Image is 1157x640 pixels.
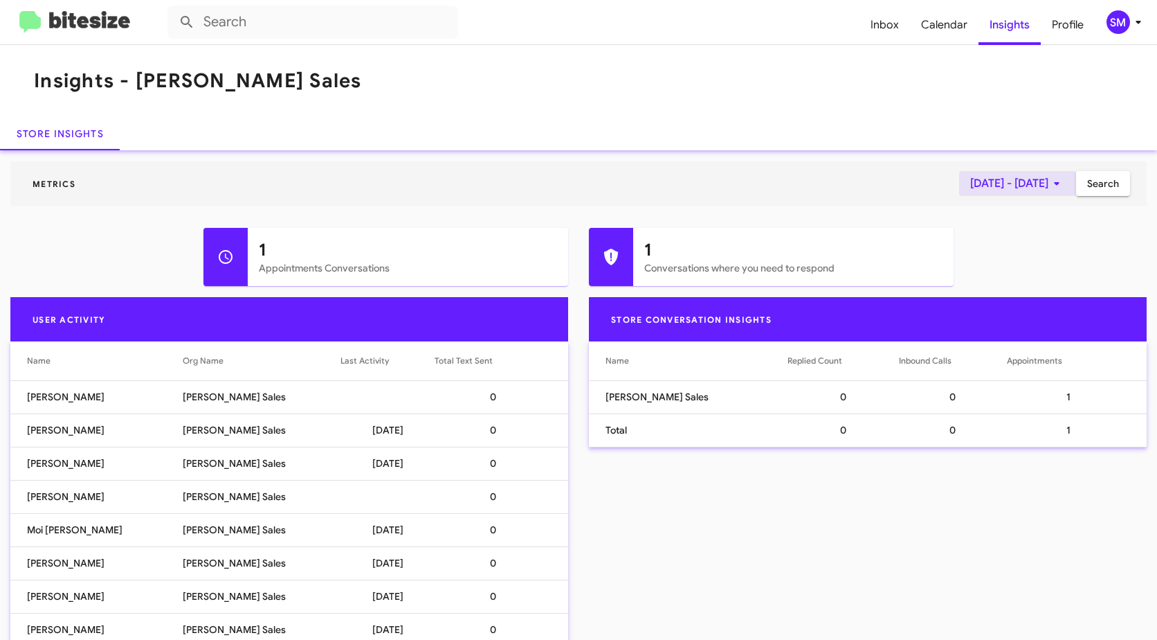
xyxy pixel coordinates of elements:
[183,447,341,480] td: [PERSON_NAME] Sales
[644,261,942,275] mat-card-subtitle: Conversations where you need to respond
[1007,380,1147,414] td: 1
[435,447,568,480] td: 0
[435,354,552,368] div: Total Text Sent
[21,179,86,189] span: Metrics
[340,546,434,580] td: [DATE]
[859,5,910,45] a: Inbox
[259,261,557,275] mat-card-subtitle: Appointments Conversations
[10,580,183,613] td: [PERSON_NAME]
[435,414,568,447] td: 0
[1087,171,1119,196] span: Search
[183,354,341,368] div: Org Name
[167,6,458,39] input: Search
[27,354,183,368] div: Name
[605,354,629,368] div: Name
[787,354,842,368] div: Replied Count
[183,354,224,368] div: Org Name
[970,171,1065,196] span: [DATE] - [DATE]
[435,580,568,613] td: 0
[27,354,51,368] div: Name
[899,414,1007,447] td: 0
[340,354,389,368] div: Last Activity
[435,380,568,414] td: 0
[959,171,1076,196] button: [DATE] - [DATE]
[1007,354,1130,368] div: Appointments
[340,513,434,546] td: [DATE]
[589,380,787,414] td: [PERSON_NAME] Sales
[644,239,942,261] h1: 1
[435,546,568,580] td: 0
[600,314,783,325] span: Store Conversation Insights
[899,380,1007,414] td: 0
[340,447,434,480] td: [DATE]
[910,5,978,45] a: Calendar
[787,354,899,368] div: Replied Count
[183,480,341,513] td: [PERSON_NAME] Sales
[787,414,899,447] td: 0
[1095,10,1142,34] button: SM
[1007,354,1062,368] div: Appointments
[183,546,341,580] td: [PERSON_NAME] Sales
[435,354,493,368] div: Total Text Sent
[10,447,183,480] td: [PERSON_NAME]
[10,380,183,414] td: [PERSON_NAME]
[340,580,434,613] td: [DATE]
[435,480,568,513] td: 0
[183,580,341,613] td: [PERSON_NAME] Sales
[1007,414,1147,447] td: 1
[10,546,183,580] td: [PERSON_NAME]
[1106,10,1130,34] div: SM
[10,513,183,546] td: Moi [PERSON_NAME]
[21,314,116,325] span: User Activity
[183,380,341,414] td: [PERSON_NAME] Sales
[183,414,341,447] td: [PERSON_NAME] Sales
[340,414,434,447] td: [DATE]
[183,513,341,546] td: [PERSON_NAME] Sales
[435,513,568,546] td: 0
[259,239,557,261] h1: 1
[605,354,787,368] div: Name
[899,354,1007,368] div: Inbound Calls
[34,70,362,92] h1: Insights - [PERSON_NAME] Sales
[1041,5,1095,45] a: Profile
[899,354,951,368] div: Inbound Calls
[1076,171,1130,196] button: Search
[340,354,434,368] div: Last Activity
[589,414,787,447] td: Total
[10,480,183,513] td: [PERSON_NAME]
[10,414,183,447] td: [PERSON_NAME]
[787,380,899,414] td: 0
[978,5,1041,45] a: Insights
